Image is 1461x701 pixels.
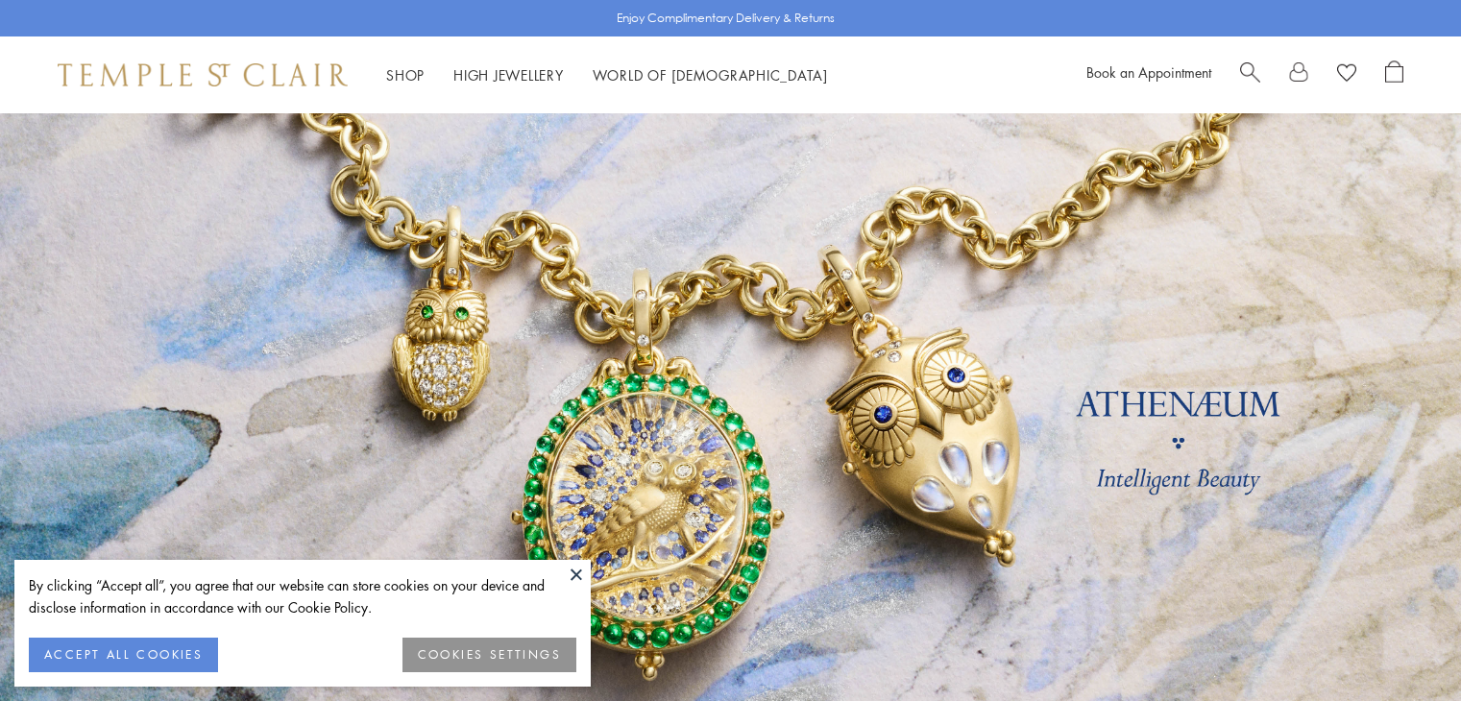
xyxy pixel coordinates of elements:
a: High JewelleryHigh Jewellery [453,65,564,85]
a: Search [1240,60,1260,89]
a: World of [DEMOGRAPHIC_DATA]World of [DEMOGRAPHIC_DATA] [593,65,828,85]
a: Book an Appointment [1086,62,1211,82]
button: COOKIES SETTINGS [402,638,576,672]
a: Open Shopping Bag [1385,60,1403,89]
button: ACCEPT ALL COOKIES [29,638,218,672]
iframe: Gorgias live chat messenger [1365,611,1442,682]
img: Temple St. Clair [58,63,348,86]
div: By clicking “Accept all”, you agree that our website can store cookies on your device and disclos... [29,574,576,618]
a: ShopShop [386,65,425,85]
a: View Wishlist [1337,60,1356,89]
nav: Main navigation [386,63,828,87]
p: Enjoy Complimentary Delivery & Returns [617,9,835,28]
